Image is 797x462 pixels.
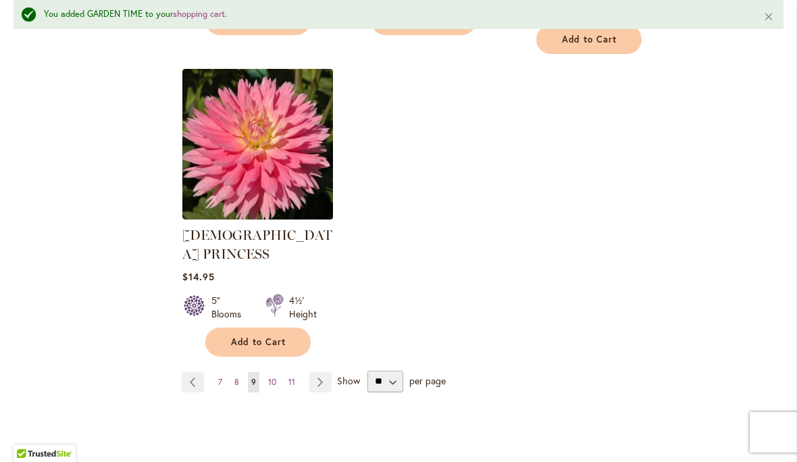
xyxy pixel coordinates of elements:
span: Add to Cart [231,336,286,348]
div: 4½' Height [289,294,317,321]
span: $14.95 [182,270,215,283]
span: 10 [268,377,276,387]
span: per page [409,374,446,386]
a: 8 [231,372,242,392]
button: Add to Cart [536,25,642,54]
img: GAY PRINCESS [182,69,333,220]
span: 11 [288,377,295,387]
span: 8 [234,377,239,387]
div: You added GARDEN TIME to your . [44,8,743,21]
button: Add to Cart [205,328,311,357]
span: 9 [251,377,256,387]
a: GAY PRINCESS [182,209,333,222]
a: 10 [265,372,280,392]
div: 5" Blooms [211,294,249,321]
a: 7 [215,372,226,392]
a: [DEMOGRAPHIC_DATA] PRINCESS [182,227,332,262]
span: Show [337,374,360,386]
a: shopping cart [173,8,225,20]
span: Add to Cart [562,34,617,45]
span: 7 [218,377,222,387]
a: 11 [285,372,299,392]
iframe: Launch Accessibility Center [10,414,48,452]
